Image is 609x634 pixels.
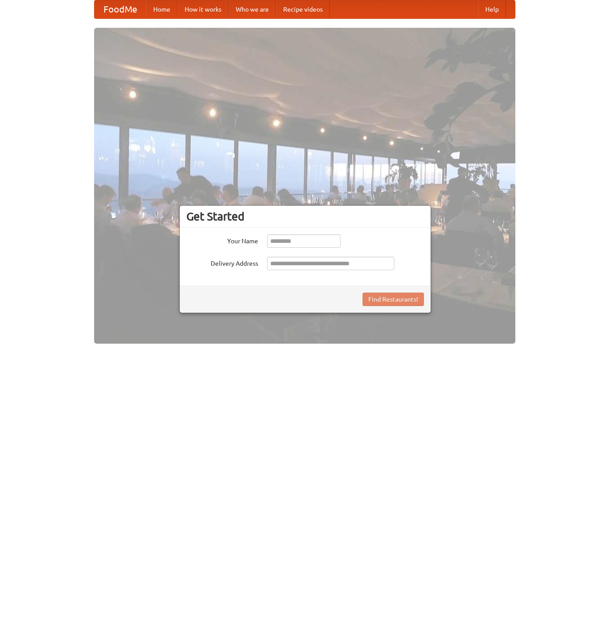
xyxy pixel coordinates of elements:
[95,0,146,18] a: FoodMe
[177,0,229,18] a: How it works
[478,0,506,18] a: Help
[363,293,424,306] button: Find Restaurants!
[146,0,177,18] a: Home
[276,0,330,18] a: Recipe videos
[186,210,424,223] h3: Get Started
[186,257,258,268] label: Delivery Address
[229,0,276,18] a: Who we are
[186,234,258,246] label: Your Name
